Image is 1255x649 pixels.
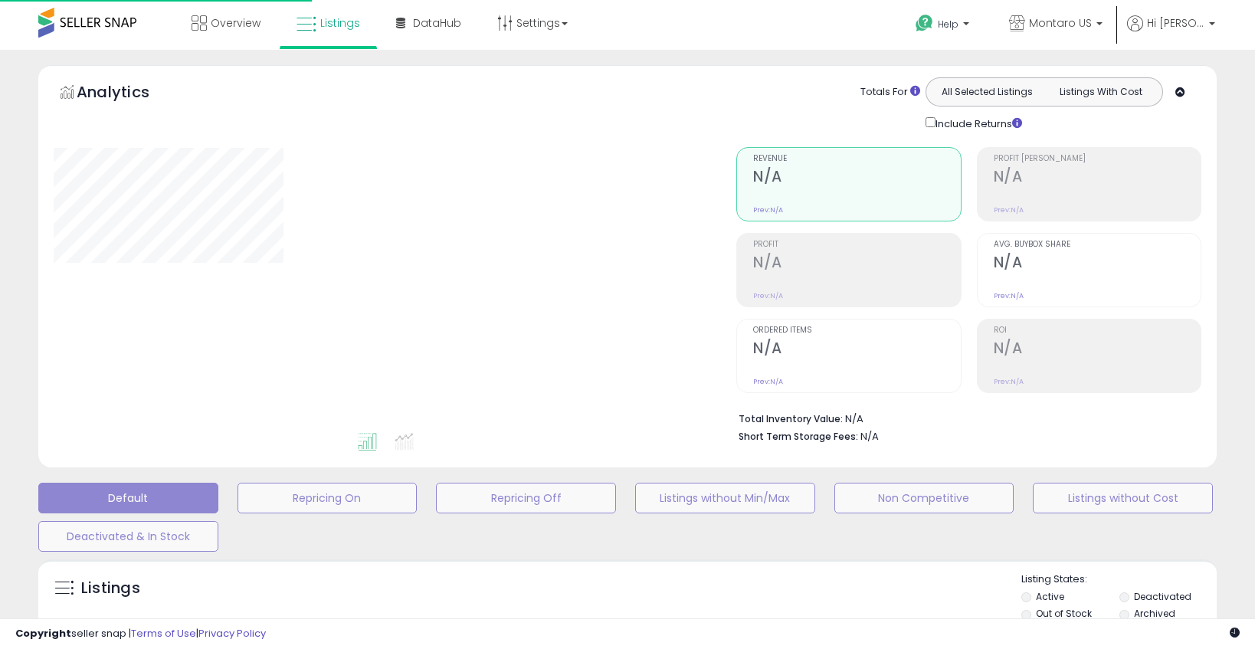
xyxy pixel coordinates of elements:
[38,483,218,513] button: Default
[994,155,1201,163] span: Profit [PERSON_NAME]
[1033,483,1213,513] button: Listings without Cost
[211,15,261,31] span: Overview
[938,18,958,31] span: Help
[994,241,1201,249] span: Avg. Buybox Share
[753,377,783,386] small: Prev: N/A
[739,412,843,425] b: Total Inventory Value:
[635,483,815,513] button: Listings without Min/Max
[753,254,960,274] h2: N/A
[994,291,1024,300] small: Prev: N/A
[753,205,783,215] small: Prev: N/A
[1147,15,1204,31] span: Hi [PERSON_NAME]
[238,483,418,513] button: Repricing On
[77,81,179,107] h5: Analytics
[739,430,858,443] b: Short Term Storage Fees:
[903,2,985,50] a: Help
[860,429,879,444] span: N/A
[436,483,616,513] button: Repricing Off
[15,627,266,641] div: seller snap | |
[753,339,960,360] h2: N/A
[739,408,1190,427] li: N/A
[834,483,1014,513] button: Non Competitive
[15,626,71,641] strong: Copyright
[860,85,920,100] div: Totals For
[1044,82,1158,102] button: Listings With Cost
[753,291,783,300] small: Prev: N/A
[994,339,1201,360] h2: N/A
[994,326,1201,335] span: ROI
[914,114,1040,132] div: Include Returns
[994,205,1024,215] small: Prev: N/A
[994,377,1024,386] small: Prev: N/A
[753,155,960,163] span: Revenue
[930,82,1044,102] button: All Selected Listings
[320,15,360,31] span: Listings
[994,254,1201,274] h2: N/A
[915,14,934,33] i: Get Help
[1127,15,1215,50] a: Hi [PERSON_NAME]
[413,15,461,31] span: DataHub
[1029,15,1092,31] span: Montaro US
[994,168,1201,188] h2: N/A
[753,326,960,335] span: Ordered Items
[753,168,960,188] h2: N/A
[753,241,960,249] span: Profit
[38,521,218,552] button: Deactivated & In Stock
